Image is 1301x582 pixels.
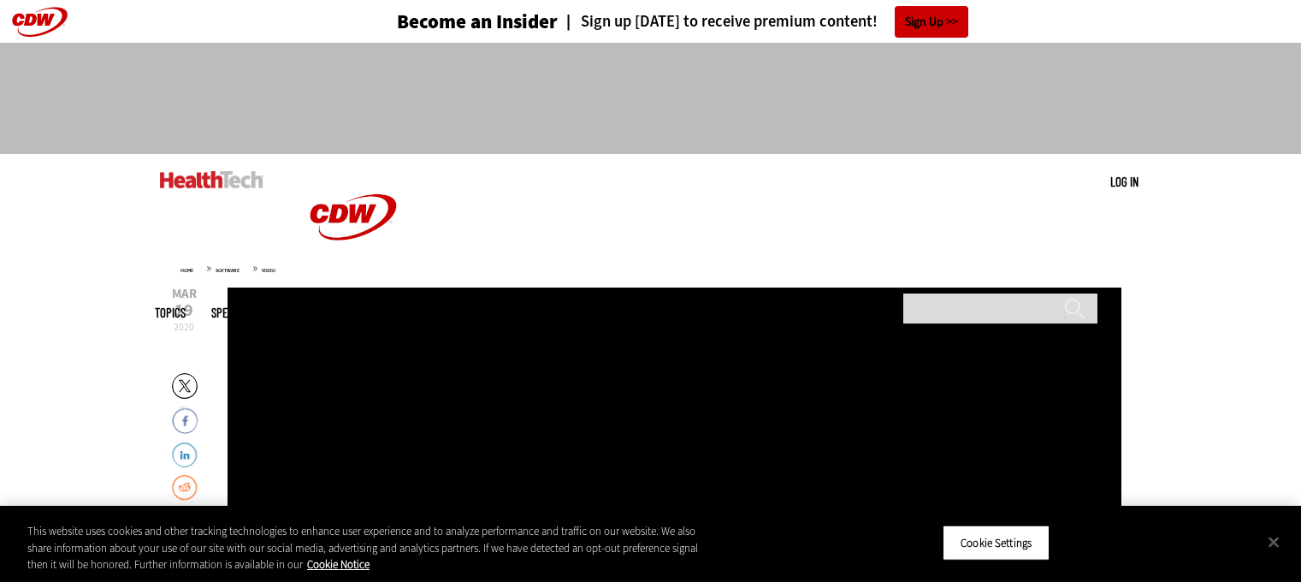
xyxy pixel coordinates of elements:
div: User menu [1110,173,1138,191]
h3: Become an Insider [397,12,558,32]
a: Become an Insider [333,12,558,32]
a: Tips & Tactics [349,306,414,319]
a: MonITor [491,306,529,319]
a: Features [281,306,323,319]
a: Video [440,306,465,319]
a: Sign up [DATE] to receive premium content! [558,14,878,30]
button: Close [1255,523,1292,561]
img: Home [160,171,263,188]
div: Social Share [1093,291,1117,315]
span: More [613,306,649,319]
a: Log in [1110,174,1138,189]
span: Topics [155,306,186,319]
img: Home [289,154,417,281]
a: Sign Up [895,6,968,38]
a: Events [555,306,588,319]
a: More information about your privacy [307,557,370,572]
button: Cookie Settings [943,525,1050,561]
span: Specialty [211,306,256,319]
a: CDW [289,267,417,285]
iframe: advertisement [340,60,962,137]
div: This website uses cookies and other tracking technologies to enhance user experience and to analy... [27,523,716,573]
